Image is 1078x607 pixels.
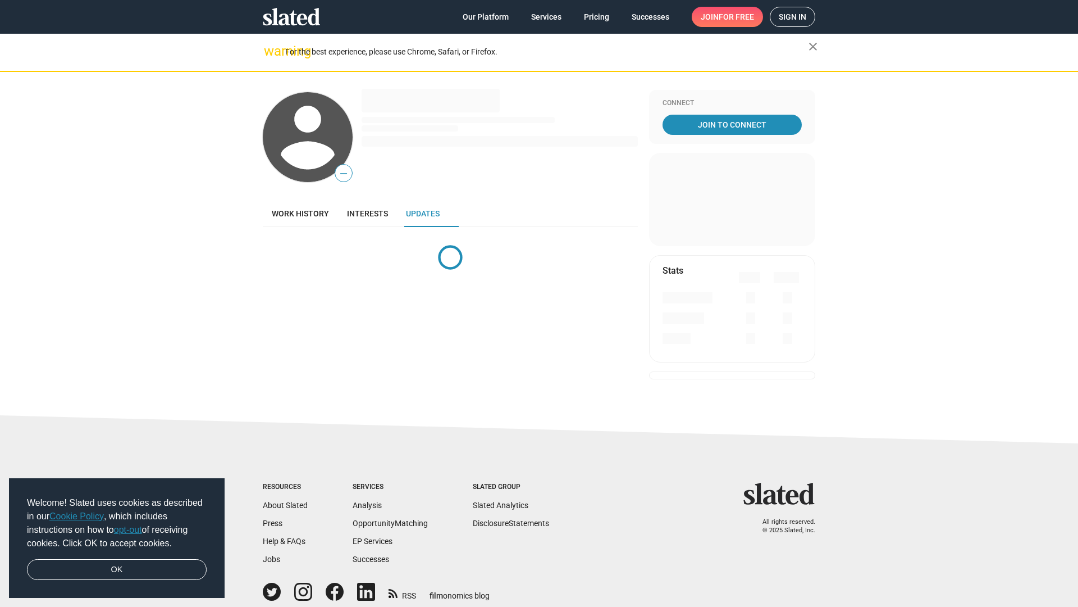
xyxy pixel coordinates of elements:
span: Services [531,7,561,27]
span: Successes [632,7,669,27]
span: Sign in [779,7,806,26]
a: Cookie Policy [49,511,104,521]
div: cookieconsent [9,478,225,599]
a: RSS [389,584,416,601]
span: Work history [272,209,329,218]
span: for free [719,7,754,27]
a: Jobs [263,555,280,564]
div: Services [353,483,428,492]
a: OpportunityMatching [353,519,428,528]
mat-card-title: Stats [663,265,683,277]
a: Help & FAQs [263,537,305,546]
a: Services [522,7,570,27]
a: Successes [353,555,389,564]
mat-icon: close [806,40,820,53]
span: — [335,166,352,181]
a: Work history [263,200,338,227]
span: Join To Connect [665,115,800,135]
div: Resources [263,483,308,492]
a: filmonomics blog [430,582,490,601]
a: Press [263,519,282,528]
span: Our Platform [463,7,509,27]
div: Slated Group [473,483,549,492]
a: dismiss cookie message [27,559,207,581]
a: Analysis [353,501,382,510]
a: Sign in [770,7,815,27]
a: EP Services [353,537,392,546]
a: Interests [338,200,397,227]
span: Welcome! Slated uses cookies as described in our , which includes instructions on how to of recei... [27,496,207,550]
a: Our Platform [454,7,518,27]
span: Join [701,7,754,27]
a: Successes [623,7,678,27]
a: Updates [397,200,449,227]
span: Updates [406,209,440,218]
a: Pricing [575,7,618,27]
div: Connect [663,99,802,108]
a: About Slated [263,501,308,510]
a: DisclosureStatements [473,519,549,528]
p: All rights reserved. © 2025 Slated, Inc. [751,518,815,534]
a: opt-out [114,525,142,534]
span: film [430,591,443,600]
span: Pricing [584,7,609,27]
a: Joinfor free [692,7,763,27]
mat-icon: warning [264,44,277,58]
a: Join To Connect [663,115,802,135]
div: For the best experience, please use Chrome, Safari, or Firefox. [285,44,808,60]
a: Slated Analytics [473,501,528,510]
span: Interests [347,209,388,218]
